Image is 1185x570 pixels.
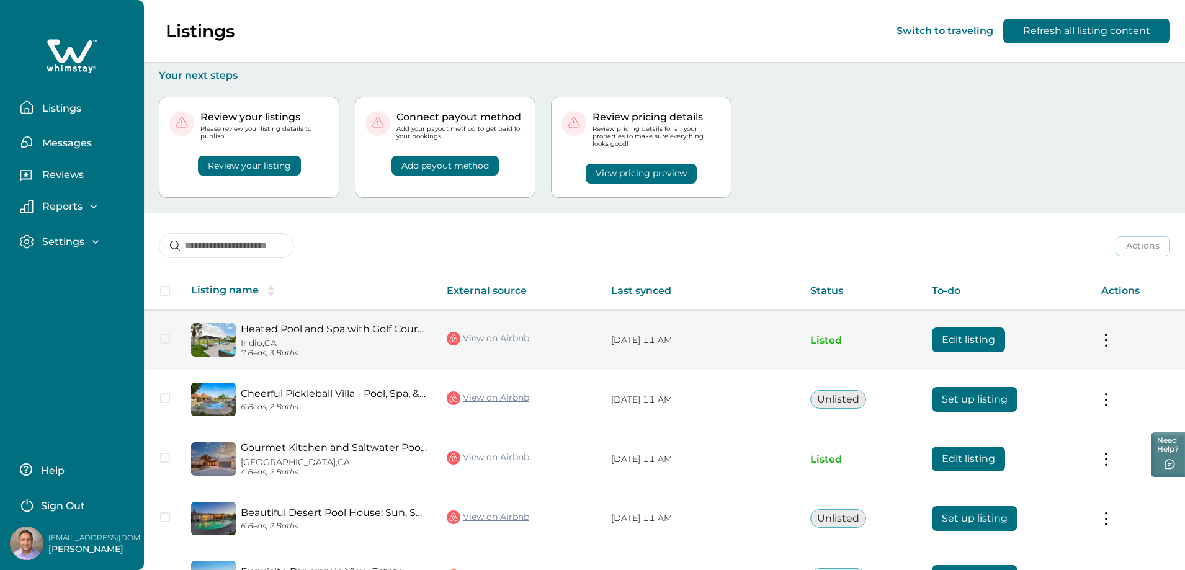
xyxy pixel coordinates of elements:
th: Last synced [601,272,800,310]
img: propertyImage_Beautiful Desert Pool House: Sun, Swim, Sip & Stay [191,502,236,535]
img: propertyImage_Heated Pool and Spa with Golf Course Views - Stylish Desert Oasis [191,323,236,357]
p: Sign Out [41,500,85,512]
button: Actions [1116,236,1170,256]
p: 6 Beds, 2 Baths [241,522,427,531]
button: Messages [20,130,134,154]
button: sorting [259,285,284,297]
p: Settings [38,236,84,248]
p: 6 Beds, 2 Baths [241,403,427,412]
button: Edit listing [932,447,1005,471]
p: Reports [38,200,83,213]
th: Actions [1091,272,1185,310]
p: [GEOGRAPHIC_DATA], CA [241,457,427,468]
button: Sign Out [20,492,130,517]
p: Listings [166,20,235,42]
p: Please review your listing details to publish. [200,125,329,140]
p: Add your payout method to get paid for your bookings. [396,125,525,140]
p: [DATE] 11 AM [611,334,790,347]
p: Help [37,465,65,477]
th: Status [800,272,922,310]
a: View on Airbnb [447,390,529,406]
th: To-do [922,272,1091,310]
button: Listings [20,95,134,120]
a: View on Airbnb [447,450,529,466]
button: Review your listing [198,156,301,176]
img: propertyImage_Cheerful Pickleball Villa - Pool, Spa, & Sunshine [191,383,236,416]
button: Set up listing [932,387,1017,412]
p: [PERSON_NAME] [48,543,148,556]
a: View on Airbnb [447,331,529,347]
a: Heated Pool and Spa with Golf Course Views - Stylish Desert Oasis [241,323,427,335]
p: 4 Beds, 2 Baths [241,468,427,477]
a: View on Airbnb [447,509,529,525]
a: Cheerful Pickleball Villa - Pool, Spa, & Sunshine [241,388,427,399]
p: Your next steps [159,69,1170,82]
a: Beautiful Desert Pool House: Sun, Swim, Sip & Stay [241,507,427,519]
img: Whimstay Host [10,527,43,560]
button: Set up listing [932,506,1017,531]
p: 7 Beds, 3 Baths [241,349,427,358]
button: Settings [20,234,134,249]
button: Switch to traveling [897,25,993,37]
img: propertyImage_Gourmet Kitchen and Saltwater Pool - Exquisite Desert Oasis [191,442,236,476]
p: Connect payout method [396,111,525,123]
p: [DATE] 11 AM [611,394,790,406]
button: Reports [20,200,134,213]
a: Gourmet Kitchen and Saltwater Pool - Exquisite Desert Oasis [241,442,427,453]
button: View pricing preview [586,164,697,184]
th: External source [437,272,601,310]
button: Unlisted [810,509,866,528]
p: Review pricing details [592,111,721,123]
p: Indio, CA [241,338,427,349]
button: Unlisted [810,390,866,409]
th: Listing name [181,272,437,310]
p: Review pricing details for all your properties to make sure everything looks good! [592,125,721,148]
button: Edit listing [932,327,1005,352]
p: Messages [38,137,92,149]
p: Listings [38,102,81,115]
p: [DATE] 11 AM [611,453,790,466]
p: Reviews [38,169,84,181]
button: Add payout method [391,156,499,176]
p: Review your listings [200,111,329,123]
button: Refresh all listing content [1003,19,1170,43]
p: [EMAIL_ADDRESS][DOMAIN_NAME] [48,532,148,544]
button: Reviews [20,164,134,189]
p: Listed [810,334,912,347]
p: Listed [810,453,912,466]
button: Help [20,457,130,482]
p: [DATE] 11 AM [611,512,790,525]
